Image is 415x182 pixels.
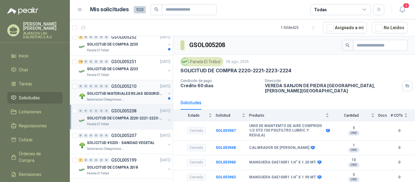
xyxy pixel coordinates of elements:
div: 0 [89,35,93,39]
span: 6 [403,3,410,9]
div: 0 [99,84,104,88]
div: 0 [99,35,104,39]
div: Todas [314,6,327,13]
button: 6 [397,4,408,15]
div: 0 [94,84,98,88]
a: Remisiones [7,169,63,180]
span: Inicio [19,53,29,59]
b: MANGUERA SAE100R1 1/4" X 1.90 MT [249,175,316,180]
b: 0 [391,145,408,151]
p: [DATE] [160,157,170,163]
div: 0 [89,60,93,64]
div: 0 [89,158,93,162]
a: 1 0 0 0 0 0 GSOL005199[DATE] Company LogoSOLICITUD DE COMPRA 2018Panela El Trébol [78,156,172,176]
div: 1 [78,158,83,162]
span: Cantidad [333,113,370,118]
div: 0 [94,158,98,162]
p: SOLICITUD DE COMPRA 2235 [87,42,138,47]
p: SOLICITUD DE COMPRA 2233 [87,66,138,72]
b: 0 [391,128,408,134]
p: SOLICITUD DE COMPRA 2220-2221-2223-2224 [180,67,291,74]
p: GSOL005207 [111,133,136,138]
a: 0 0 0 0 0 0 GSOL005210[DATE] Company LogoSOLICITUD MATERIALES REJAS SEGURIDAD - OFICINASalamanca ... [78,83,172,102]
span: Solicitudes [19,94,40,101]
div: 18 [78,60,83,64]
span: Estado [180,113,207,118]
a: Cotizar [7,134,63,146]
b: 5 [333,126,375,131]
p: [DATE] [160,59,170,65]
b: SOL053960 [216,160,236,164]
img: Company Logo [78,68,86,75]
div: Panela El Trébol [180,57,223,66]
p: Salamanca Oleaginosas SAS [87,97,125,102]
b: MANGUERA SAE100R1 1/4" X 1.20 MT [249,160,316,165]
b: 1 [333,143,375,148]
p: Salamanca Oleaginosas SAS [87,146,125,151]
h3: GSOL005208 [189,40,226,50]
div: 0 [94,60,98,64]
p: GSOL005199 [111,158,136,162]
p: Dirección [265,79,400,83]
span: Remisiones [19,171,41,178]
span: search [154,7,159,12]
div: 0 [78,84,83,88]
span: Negociaciones [19,122,47,129]
img: Company Logo [78,142,86,149]
span: Chat [19,67,28,73]
b: 0 [391,174,408,180]
a: Inicio [7,50,63,62]
a: 18 0 0 0 0 0 GSOL005251[DATE] Company LogoSOLICITUD DE COMPRA 2233Panela El Trébol [78,58,172,77]
p: 28 ago, 2025 [226,59,249,65]
div: 0 [99,133,104,138]
div: 0 [104,84,109,88]
b: SOL053947 [216,129,236,133]
p: GSOL005252 [111,35,136,39]
img: Company Logo [78,117,86,124]
span: Producto [249,113,324,118]
div: 0 [104,133,109,138]
a: Tareas [7,78,63,90]
div: UND [348,148,359,153]
a: Órdenes de Compra [7,148,63,166]
div: 0 [84,84,88,88]
p: Panela El Trébol [87,171,109,176]
p: [DATE] [160,34,170,40]
div: 0 [94,133,98,138]
span: Órdenes de Compra [19,150,57,164]
p: [DATE] [160,133,170,139]
span: Cotizar [19,136,33,143]
b: 10 [333,158,375,163]
span: Licitaciones [19,108,41,115]
a: Chat [7,64,63,76]
div: 0 [99,109,104,113]
a: 0 0 0 0 0 0 GSOL005208[DATE] Company LogoSOLICITUD DE COMPRA 2220-2221-2223-2224Panela El Trébol [78,107,172,127]
th: Estado [173,110,216,121]
div: 1 - 50 de 425 [281,23,318,33]
a: Solicitudes [7,92,63,104]
div: 0 [89,133,93,138]
div: 0 [78,133,83,138]
div: 0 [104,35,109,39]
th: Solicitud [216,110,249,121]
div: 0 [99,158,104,162]
img: Company Logo [182,58,188,65]
a: SOL053963 [216,175,236,179]
p: Panela El Trébol [87,73,109,77]
img: Company Logo [78,92,86,100]
b: UNID DE MANTEMTO DE AIRE COMPRIDO 1/2 STD 150 PSI(FILTRO LUBRIC Y REGULA) [249,124,324,138]
span: Solicitud [216,113,241,118]
a: Licitaciones [7,106,63,118]
p: SOLICITUD DE COMPRA 2018 [87,165,138,170]
p: ALMACEN LAS BALINERAS S.A.S [23,32,63,39]
p: SOLICITUD DE COMPRA 2220-2221-2223-2224 [87,115,163,121]
img: Company Logo [78,43,86,50]
p: GSOL005210 [111,84,136,88]
b: CALIBRADOR DE [PERSON_NAME] [249,146,309,150]
img: Logo peakr [7,7,38,15]
a: 0 0 0 0 0 0 GSOL005207[DATE] Company LogoSOLICITUD #5235 - SANIDAD VEGETALSalamanca Oleaginosas SAS [78,132,172,151]
p: [DATE] [160,84,170,89]
span: # COTs [391,113,403,118]
div: 0 [78,109,83,113]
